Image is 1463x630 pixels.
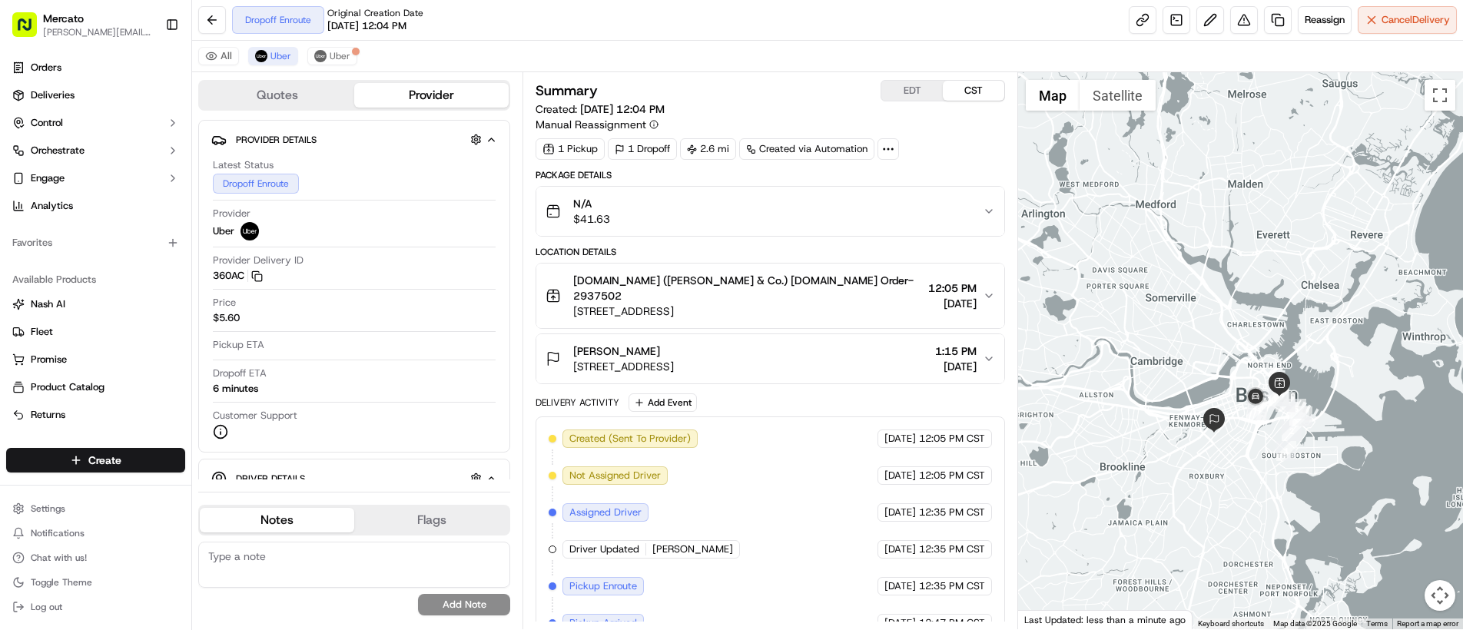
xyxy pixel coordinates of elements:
a: Created via Automation [739,138,874,160]
button: Uber [307,47,357,65]
button: Mercato [43,11,84,26]
button: [PERSON_NAME][EMAIL_ADDRESS][PERSON_NAME][DOMAIN_NAME] [43,26,153,38]
button: Engage [6,166,185,191]
div: 6 [1276,392,1295,412]
button: N/A$41.63 [536,187,1004,236]
button: Control [6,111,185,135]
h3: Summary [536,84,598,98]
button: Map camera controls [1425,580,1455,611]
span: Promise [31,353,67,366]
div: 8 [1269,386,1289,406]
button: Mercato[PERSON_NAME][EMAIL_ADDRESS][PERSON_NAME][DOMAIN_NAME] [6,6,159,43]
span: [DOMAIN_NAME] ([PERSON_NAME] & Co.) [DOMAIN_NAME] Order-2937502 [573,273,922,303]
a: Report a map error [1397,619,1458,628]
button: Keyboard shortcuts [1198,618,1264,629]
a: Orders [6,55,185,80]
div: 1 [1276,441,1296,461]
button: EDT [881,81,943,101]
span: Uber [213,224,234,238]
button: Log out [6,596,185,618]
div: Delivery Activity [536,396,619,409]
button: Nash AI [6,292,185,317]
span: 1:15 PM [935,343,977,359]
a: Open this area in Google Maps (opens a new window) [1022,609,1073,629]
button: Notes [200,508,354,532]
div: Location Details [536,246,1005,258]
a: Terms (opens in new tab) [1366,619,1388,628]
button: [PERSON_NAME][STREET_ADDRESS]1:15 PM[DATE] [536,334,1004,383]
span: [STREET_ADDRESS] [573,303,922,319]
button: Show satellite imagery [1080,80,1156,111]
span: Deliveries [31,88,75,102]
button: Fleet [6,320,185,344]
img: uber-new-logo.jpeg [255,50,267,62]
div: 6 minutes [213,382,258,396]
span: Orders [31,61,61,75]
span: Engage [31,171,65,185]
span: Uber [330,50,350,62]
span: 12:05 PM [928,280,977,296]
span: 12:35 PM CST [919,542,985,556]
button: Quotes [200,83,354,108]
span: Uber [270,50,291,62]
span: Analytics [31,199,73,213]
span: [DATE] [884,506,916,519]
button: 360AC [213,269,263,283]
span: Provider Delivery ID [213,254,304,267]
span: Map data ©2025 Google [1273,619,1357,628]
span: [DATE] 12:04 PM [580,102,665,116]
button: Uber [248,47,298,65]
span: Original Creation Date [327,7,423,19]
span: Cancel Delivery [1382,13,1450,27]
div: 3 [1292,406,1312,426]
span: Reassign [1305,13,1345,27]
div: Favorites [6,230,185,255]
span: Pickup ETA [213,338,264,352]
span: Fleet [31,325,53,339]
span: $41.63 [573,211,610,227]
span: 12:47 PM CST [919,616,985,630]
button: Settings [6,498,185,519]
span: [PERSON_NAME] [573,343,660,359]
span: Chat with us! [31,552,87,564]
span: Pickup Arrived [569,616,637,630]
div: 5 [1286,399,1306,419]
a: Analytics [6,194,185,218]
a: Returns [12,408,179,422]
button: Flags [354,508,509,532]
a: Product Catalog [12,380,179,394]
span: Toggle Theme [31,576,92,589]
img: uber-new-logo.jpeg [314,50,327,62]
img: uber-new-logo.jpeg [241,222,259,240]
button: CST [943,81,1004,101]
a: Fleet [12,325,179,339]
span: [STREET_ADDRESS] [573,359,674,374]
button: Provider Details [211,127,497,152]
div: 4 [1289,406,1309,426]
div: 11 [1247,400,1267,420]
span: [DATE] [935,359,977,374]
span: [DATE] [884,542,916,556]
span: Create [88,453,121,468]
span: N/A [573,196,610,211]
span: [DATE] [928,296,977,311]
div: Last Updated: less than a minute ago [1018,610,1193,629]
span: Manual Reassignment [536,117,646,132]
span: Product Catalog [31,380,104,394]
button: CancelDelivery [1358,6,1457,34]
span: $5.60 [213,311,240,325]
span: Provider Details [236,134,317,146]
button: Manual Reassignment [536,117,659,132]
span: Provider [213,207,250,220]
button: Toggle fullscreen view [1425,80,1455,111]
button: Driver Details [211,466,497,491]
div: 2.6 mi [680,138,736,160]
span: Not Assigned Driver [569,469,661,482]
span: 12:35 PM CST [919,506,985,519]
span: Latest Status [213,158,274,172]
span: Created: [536,101,665,117]
span: Control [31,116,63,130]
div: Available Products [6,267,185,292]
